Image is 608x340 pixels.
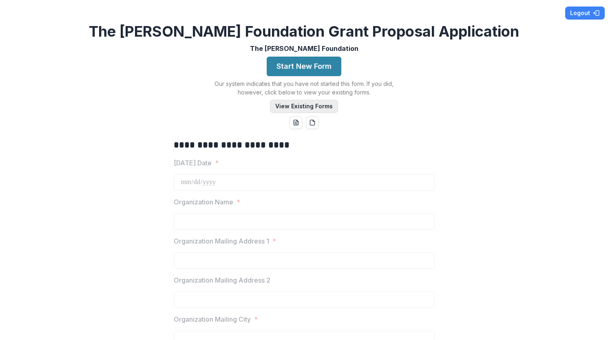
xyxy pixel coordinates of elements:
[174,275,270,285] p: Organization Mailing Address 2
[202,79,406,97] p: Our system indicates that you have not started this form. If you did, however, click below to vie...
[270,100,338,113] button: View Existing Forms
[565,7,605,20] button: Logout
[174,197,233,207] p: Organization Name
[306,116,319,129] button: pdf-download
[267,57,341,76] button: Start New Form
[290,116,303,129] button: word-download
[174,158,212,168] p: [DATE] Date
[174,314,251,324] p: Organization Mailing City
[89,23,519,40] h2: The [PERSON_NAME] Foundation Grant Proposal Application
[250,44,358,53] p: The [PERSON_NAME] Foundation
[174,236,269,246] p: Organization Mailing Address 1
